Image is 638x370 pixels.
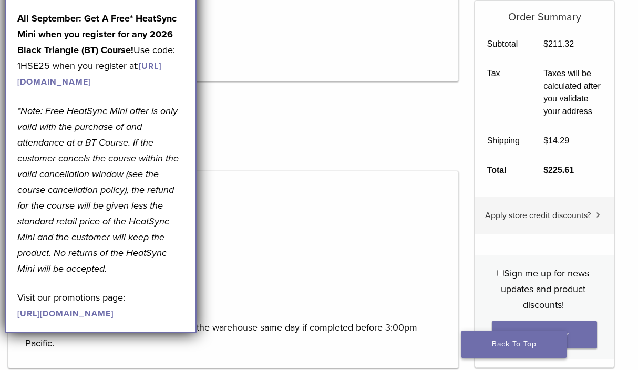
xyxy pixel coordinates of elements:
[475,1,614,24] h5: Order Summary
[543,166,548,174] span: $
[17,105,179,274] em: *Note: Free HeatSync Mini offer is only valid with the purchase of and attendance at a BT Course....
[492,321,597,348] button: Place order
[17,13,177,56] strong: All September: Get A Free* HeatSync Mini when you register for any 2026 Black Triangle (BT) Course!
[475,156,532,185] th: Total
[8,171,459,368] div: Shipping
[501,268,589,311] span: Sign me up for news updates and product discounts!
[17,290,184,321] p: Visit our promotions page:
[475,126,532,156] th: Shipping
[461,331,567,358] a: Back To Top
[485,210,591,221] span: Apply store credit discounts?
[17,309,114,319] a: [URL][DOMAIN_NAME]
[543,39,548,48] span: $
[532,59,614,126] td: Taxes will be calculated after you validate your address
[25,304,441,351] p: Orders with expedited shipping will leave the warehouse same day if completed before 3:00pm Pacific.
[543,39,574,48] bdi: 211.32
[497,270,504,276] input: Sign me up for news updates and product discounts!
[475,59,532,126] th: Tax
[543,166,574,174] bdi: 225.61
[475,29,532,59] th: Subtotal
[596,212,600,218] img: caret.svg
[543,136,548,145] span: $
[543,136,569,145] bdi: 14.29
[17,11,184,89] p: Use code: 1HSE25 when you register at:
